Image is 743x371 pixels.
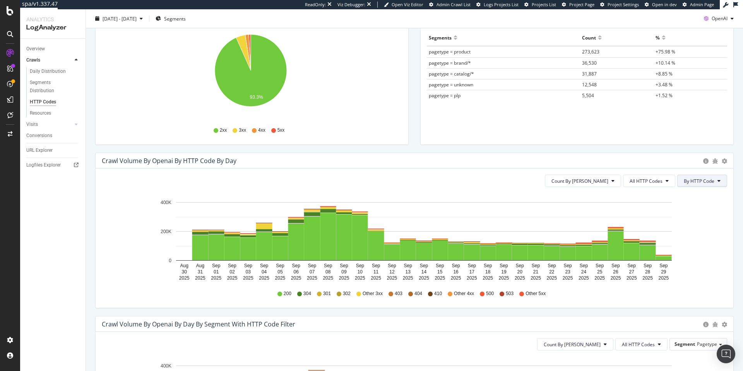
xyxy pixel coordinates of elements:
span: pagetype = product [429,48,471,55]
span: 403 [395,290,402,297]
text: 31 [198,269,203,275]
text: Sep [212,263,221,268]
text: Sep [500,263,508,268]
text: Aug [180,263,188,268]
span: +3.48 % [656,81,673,88]
span: Pagetype [697,341,717,347]
span: 500 [486,290,494,297]
a: Crawls [26,56,72,64]
span: +10.14 % [656,60,675,66]
div: Segments [429,31,452,44]
text: 2025 [659,275,669,281]
span: pagetype = plp [429,92,461,99]
span: 5,504 [582,92,594,99]
text: 14 [421,269,427,275]
text: 2025 [227,275,238,281]
span: Admin Crawl List [437,2,471,7]
span: Project Page [569,2,594,7]
span: pagetype = brand/* [429,60,471,66]
text: Sep [292,263,300,268]
a: Conversions [26,132,80,140]
text: Sep [532,263,540,268]
text: 400K [161,363,171,369]
button: All HTTP Codes [623,175,675,187]
text: 02 [229,269,235,275]
text: 2025 [611,275,621,281]
text: 26 [613,269,618,275]
text: 2025 [483,275,493,281]
text: 10 [358,269,363,275]
text: 2025 [579,275,589,281]
span: Open Viz Editor [392,2,423,7]
text: 11 [373,269,379,275]
text: 2025 [594,275,605,281]
text: Sep [628,263,636,268]
span: +8.85 % [656,70,673,77]
text: 2025 [546,275,557,281]
span: Open in dev [652,2,677,7]
div: Visits [26,120,38,129]
span: pagetype = unknown [429,81,473,88]
a: Overview [26,45,80,53]
div: Segments Distribution [30,79,73,95]
div: HTTP Codes [30,98,56,106]
text: Sep [388,263,396,268]
span: 2xx [220,127,227,134]
text: 01 [214,269,219,275]
text: 12 [389,269,395,275]
text: 04 [262,269,267,275]
span: 410 [434,290,442,297]
text: 2025 [467,275,477,281]
span: 404 [414,290,422,297]
text: 18 [485,269,491,275]
text: 2025 [419,275,429,281]
span: Other 4xx [454,290,474,297]
span: 3xx [239,127,246,134]
text: 93.3% [250,94,263,100]
text: 05 [277,269,283,275]
text: 400K [161,200,171,205]
text: 24 [581,269,587,275]
text: 2025 [371,275,381,281]
a: Visits [26,120,72,129]
span: +1.52 % [656,92,673,99]
text: 08 [325,269,331,275]
text: 23 [565,269,570,275]
div: Analytics [26,15,79,23]
span: Segments [164,15,186,22]
span: [DATE] - [DATE] [103,15,137,22]
text: Aug [196,263,204,268]
text: Sep [596,263,604,268]
button: Count By [PERSON_NAME] [537,338,613,350]
text: 2025 [387,275,397,281]
text: 2025 [451,275,461,281]
text: 2025 [642,275,653,281]
div: Logfiles Explorer [26,161,61,169]
text: Sep [420,263,428,268]
text: Sep [244,263,253,268]
span: Logs Projects List [484,2,519,7]
text: 2025 [195,275,205,281]
div: Crawl Volume by openai by HTTP Code by Day [102,157,236,165]
text: 2025 [307,275,317,281]
button: [DATE] - [DATE] [92,12,146,25]
div: Crawls [26,56,40,64]
text: Sep [611,263,620,268]
button: Segments [152,12,189,25]
span: Other 5xx [526,290,546,297]
text: 25 [597,269,603,275]
text: Sep [548,263,556,268]
text: 2025 [179,275,190,281]
text: 2025 [531,275,541,281]
text: Sep [452,263,460,268]
button: By HTTP Code [677,175,727,187]
div: % [656,31,660,44]
div: URL Explorer [26,146,53,155]
text: Sep [372,263,380,268]
text: 2025 [403,275,413,281]
text: 2025 [211,275,221,281]
text: 09 [341,269,347,275]
span: All HTTP Codes [630,178,663,184]
text: 06 [293,269,299,275]
text: 28 [645,269,651,275]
